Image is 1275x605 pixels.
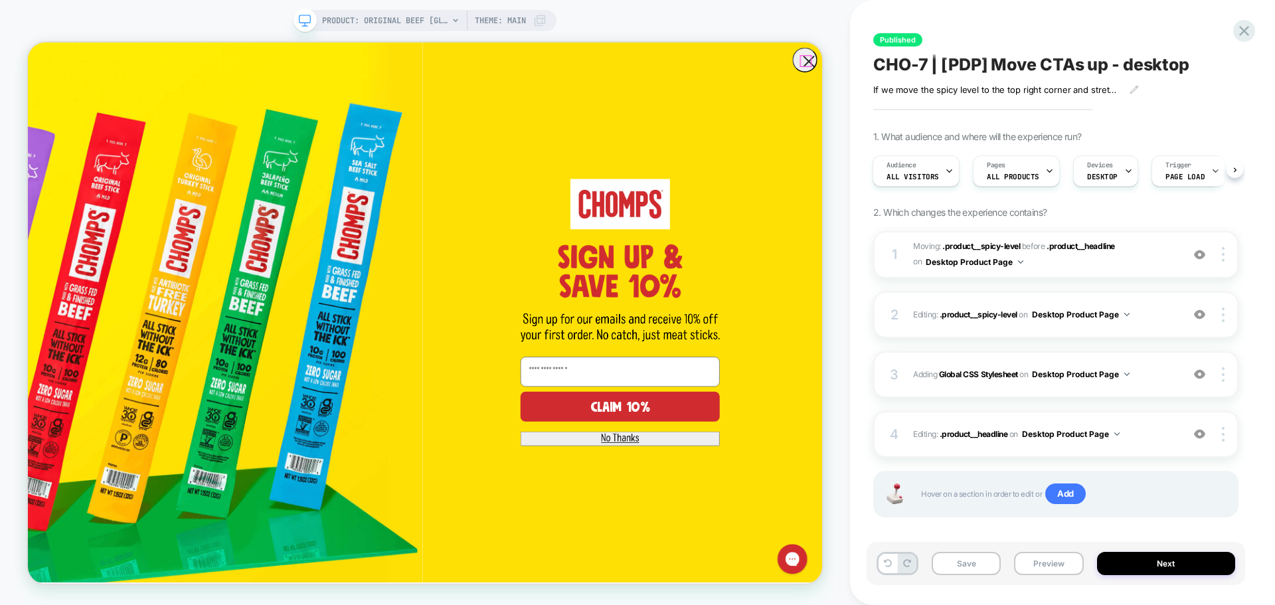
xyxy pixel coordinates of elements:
button: Desktop Product Page [1022,426,1120,442]
div: 1 [888,242,901,266]
img: down arrow [1124,373,1130,376]
span: If we move the spicy level to the top right corner and stretch the product description to be full... [873,84,1120,95]
span: Add [1045,483,1086,505]
img: crossed eye [1194,369,1205,380]
img: crossed eye [1194,428,1205,440]
span: Published [873,33,922,46]
span: .product__headline [1047,241,1115,251]
span: Audience [887,161,916,170]
span: .product__spicy-level [942,241,1020,251]
span: 1. What audience and where will the experience run? [873,131,1081,142]
span: Theme: MAIN [475,10,526,31]
img: Joystick [881,483,908,504]
span: Adding [913,366,1175,383]
b: Global CSS Stylesheet [939,369,1018,379]
button: Save [932,552,1001,575]
span: .product__headline [940,429,1008,439]
button: Desktop Product Page [1032,366,1130,383]
img: close [1222,427,1225,442]
button: Gorgias live chat [7,5,46,44]
button: Desktop Product Page [1032,306,1130,323]
span: Editing : [913,426,1175,442]
img: down arrow [1114,432,1120,436]
img: No Thanks [662,521,917,534]
span: Moving: [913,239,1175,270]
span: Pages [987,161,1005,170]
button: Desktop Product Page [926,254,1023,270]
span: before [1022,241,1045,251]
span: DESKTOP [1087,172,1118,181]
img: crossed eye [1194,249,1205,260]
span: .product__spicy-level [940,309,1017,319]
div: 2 [888,303,901,327]
input: Enter email here [657,419,922,459]
img: close [1222,247,1225,262]
button: Preview [1014,552,1083,575]
span: 2. Which changes the experience contains? [873,207,1047,218]
span: on [913,254,922,269]
img: crossed eye [1194,309,1205,320]
button: Close dialog [1019,7,1053,40]
div: 3 [888,363,901,387]
span: All Visitors [887,172,939,181]
span: Devices [1087,161,1113,170]
span: on [1009,427,1018,442]
span: on [1019,307,1027,322]
div: 4 [888,422,901,446]
span: Page Load [1165,172,1205,181]
span: ALL PRODUCTS [987,172,1039,181]
img: close [1222,367,1225,382]
span: Trigger [1165,161,1191,170]
button: Next [1097,552,1236,575]
img: CHOMPS [657,182,922,249]
img: down arrow [1018,260,1023,264]
span: Hover on a section in order to edit or [921,483,1224,505]
img: Sign up & save 10% [657,269,922,341]
span: PRODUCT: Original Beef [gluten free snack jerky stick] [322,10,448,31]
img: Sign up for our emails and receive 10% off your first order. No catch, just meat sticks. [657,361,922,399]
span: CHO-7 | [PDP] Move CTAs up - desktop [873,54,1189,74]
img: close [1222,307,1225,322]
img: down arrow [1124,313,1130,316]
span: on [1019,367,1028,382]
button: CLAIM 10% [657,466,922,505]
span: Editing : [913,306,1175,323]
